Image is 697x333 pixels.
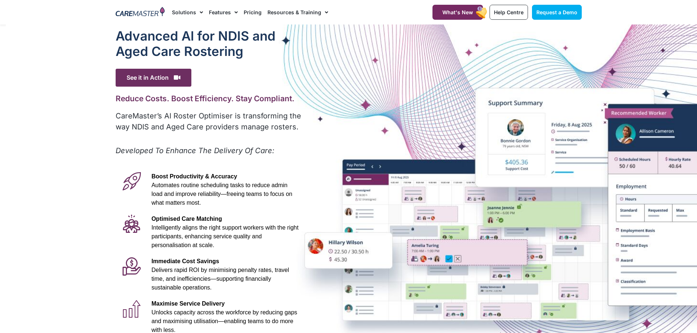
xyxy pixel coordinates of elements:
[116,69,191,87] span: See it in Action
[536,9,577,15] span: Request a Demo
[116,146,274,155] em: Developed To Enhance The Delivery Of Care:
[151,258,219,264] span: Immediate Cost Savings
[151,224,299,248] span: Intelligently aligns the right support workers with the right participants, enhancing service qua...
[116,94,303,103] h2: Reduce Costs. Boost Efficiency. Stay Compliant.
[151,216,222,222] span: Optimised Care Matching
[116,7,165,18] img: CareMaster Logo
[151,309,297,333] span: Unlocks capacity across the workforce by reducing gaps and maximising utilisation—enabling teams ...
[490,5,528,20] a: Help Centre
[151,300,225,307] span: Maximise Service Delivery
[151,182,292,206] span: Automates routine scheduling tasks to reduce admin load and improve reliability—freeing teams to ...
[494,9,524,15] span: Help Centre
[151,173,237,179] span: Boost Productivity & Accuracy
[532,5,582,20] a: Request a Demo
[116,110,303,132] p: CareMaster’s AI Roster Optimiser is transforming the way NDIS and Aged Care providers manage rost...
[432,5,483,20] a: What's New
[442,9,473,15] span: What's New
[116,28,303,59] h1: Advanced Al for NDIS and Aged Care Rostering
[151,267,289,291] span: Delivers rapid ROI by minimising penalty rates, travel time, and inefficiencies—supporting financ...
